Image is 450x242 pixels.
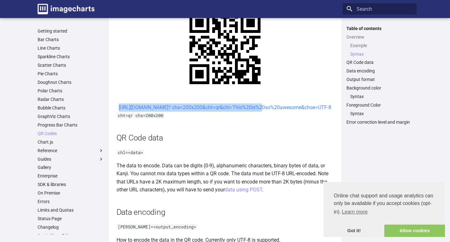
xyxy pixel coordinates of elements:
[38,182,104,187] a: SDK & libraries
[334,192,435,217] span: Online chat support and usage analytics can only be available if you accept cookies (opt-in).
[117,224,197,230] code: [PERSON_NAME]=<output_encoding>
[38,45,104,51] a: Line Charts
[346,34,413,40] a: Overview
[38,122,104,128] a: Progress Bar Charts
[38,54,104,59] a: Sparkline Charts
[38,79,104,85] a: Doughnut Charts
[324,225,384,237] a: dismiss cookie message
[324,182,445,237] div: cookieconsent
[119,104,331,110] a: [URL][DOMAIN_NAME]? chs=200x200&cht=qr&chl=This%20is%20so%20awesome&choe=UTF-8
[343,26,417,31] label: Table of contents
[346,102,413,108] a: Foreground Color
[117,162,334,194] p: The data to encode. Data can be digits (0-9), alphanumeric characters, binary bytes of data, or K...
[346,43,413,57] nav: Overview
[225,187,262,193] a: data using POST
[350,43,413,48] a: Example
[38,114,104,119] a: GraphViz Charts
[343,3,417,15] input: Search
[341,207,369,217] a: learn more about cookies
[346,119,413,125] a: Error correction level and margin
[346,68,413,74] a: Data encoding
[38,105,104,111] a: Bubble Charts
[350,94,413,99] a: Syntax
[38,190,104,196] a: On Premise
[38,4,94,14] img: logo
[117,150,144,155] code: chl=<data>
[38,224,104,230] a: Changelog
[35,1,97,17] a: Image-Charts documentation
[38,62,104,68] a: Scatter Charts
[350,51,413,57] a: Syntax
[38,148,104,153] label: Reference
[117,207,334,218] h2: Data encoding
[346,59,413,65] a: QR Code data
[346,77,413,82] a: Output format
[38,216,104,221] a: Status Page
[38,96,104,102] a: Radar Charts
[384,225,445,237] a: allow cookies
[117,132,334,143] h2: QR Code data
[38,139,104,145] a: Chart.js
[38,131,104,136] a: QR Codes
[38,71,104,77] a: Pie Charts
[346,111,413,116] nav: Foreground Color
[38,88,104,94] a: Polar Charts
[38,173,104,179] a: Enterprise
[117,113,165,118] code: cht=qr chs=200x200
[38,164,104,170] a: Gallery
[38,199,104,204] a: Errors
[346,94,413,99] nav: Background color
[350,111,413,116] a: Syntax
[38,37,104,42] a: Bar Charts
[38,156,104,162] label: Guides
[38,28,104,34] a: Getting started
[346,85,413,91] a: Background color
[343,26,417,125] nav: Table of contents
[38,207,104,213] a: Limits and Quotas
[38,233,104,239] a: Static Chart Editor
